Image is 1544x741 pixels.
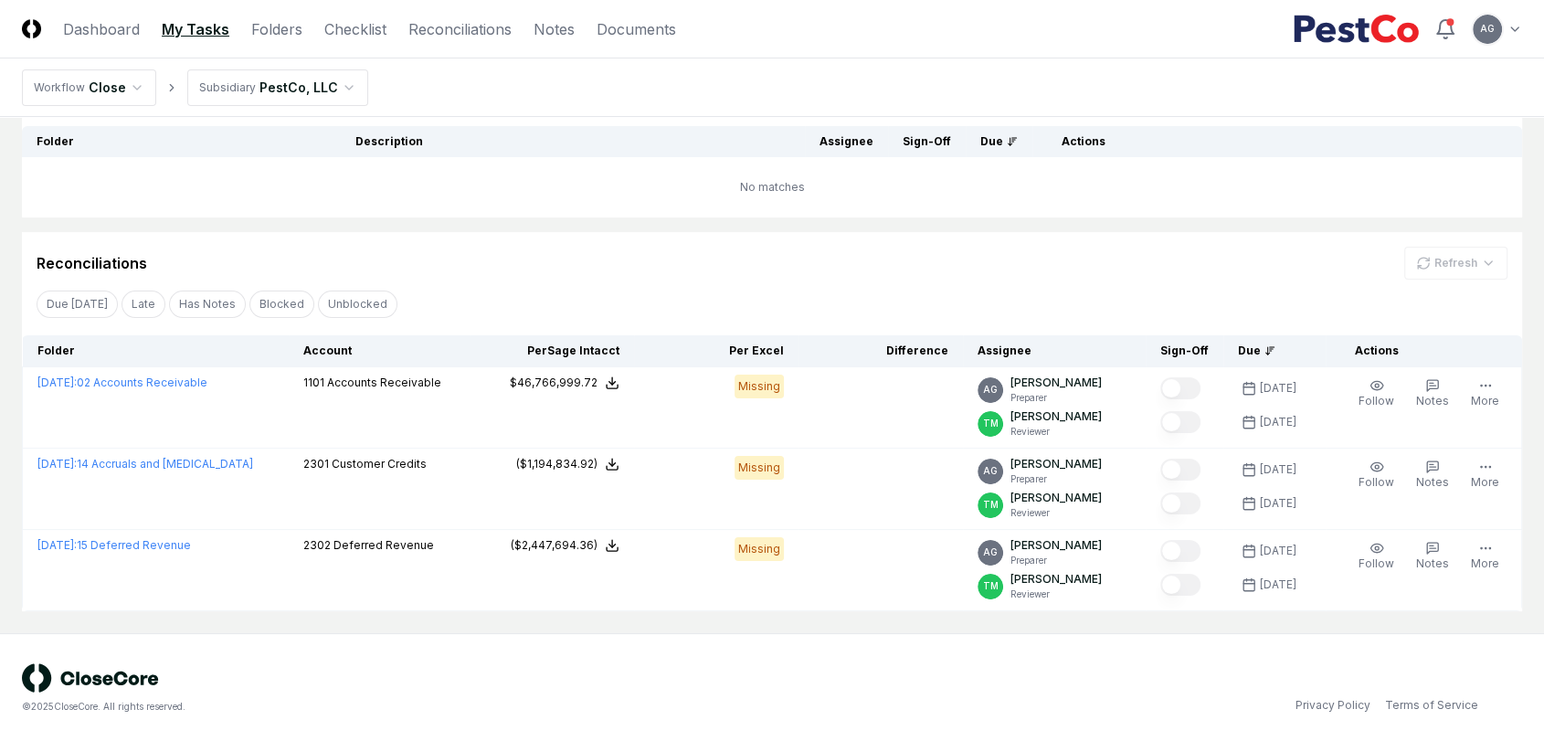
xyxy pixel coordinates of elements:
[1160,377,1200,399] button: Mark complete
[1010,506,1102,520] p: Reviewer
[1340,343,1507,359] div: Actions
[37,376,207,389] a: [DATE]:02 Accounts Receivable
[22,126,341,157] th: Folder
[37,376,77,389] span: [DATE] :
[1260,495,1296,512] div: [DATE]
[1047,133,1507,150] div: Actions
[1010,490,1102,506] p: [PERSON_NAME]
[516,456,598,472] div: ($1,194,834.92)
[169,291,246,318] button: Has Notes
[980,133,1018,150] div: Due
[23,335,289,367] th: Folder
[22,69,368,106] nav: breadcrumb
[1467,537,1503,576] button: More
[1010,537,1102,554] p: [PERSON_NAME]
[1412,375,1453,413] button: Notes
[597,18,676,40] a: Documents
[1010,554,1102,567] p: Preparer
[1260,461,1296,478] div: [DATE]
[1160,459,1200,481] button: Mark complete
[1260,380,1296,397] div: [DATE]
[1260,577,1296,593] div: [DATE]
[983,498,999,512] span: TM
[510,375,619,391] button: $46,766,999.72
[37,538,191,552] a: [DATE]:15 Deferred Revenue
[1355,537,1398,576] button: Follow
[1010,375,1102,391] p: [PERSON_NAME]
[332,457,427,471] span: Customer Credits
[1146,335,1223,367] th: Sign-Off
[408,18,512,40] a: Reconciliations
[1260,414,1296,430] div: [DATE]
[63,18,140,40] a: Dashboard
[303,457,329,471] span: 2301
[1359,475,1394,489] span: Follow
[122,291,165,318] button: Late
[1238,343,1311,359] div: Due
[37,538,77,552] span: [DATE] :
[1010,571,1102,588] p: [PERSON_NAME]
[341,126,804,157] th: Description
[1416,394,1449,408] span: Notes
[1010,391,1102,405] p: Preparer
[888,126,966,157] th: Sign-Off
[1160,492,1200,514] button: Mark complete
[1260,543,1296,559] div: [DATE]
[1295,697,1370,714] a: Privacy Policy
[318,291,397,318] button: Unblocked
[327,376,441,389] span: Accounts Receivable
[1355,456,1398,494] button: Follow
[1355,375,1398,413] button: Follow
[798,335,963,367] th: Difference
[1480,22,1495,36] span: AG
[251,18,302,40] a: Folders
[735,456,784,480] div: Missing
[37,457,253,471] a: [DATE]:14 Accruals and [MEDICAL_DATA]
[1160,411,1200,433] button: Mark complete
[1010,425,1102,439] p: Reviewer
[534,18,575,40] a: Notes
[303,538,331,552] span: 2302
[324,18,386,40] a: Checklist
[516,456,619,472] button: ($1,194,834.92)
[303,376,324,389] span: 1101
[1010,408,1102,425] p: [PERSON_NAME]
[983,545,998,559] span: AG
[22,19,41,38] img: Logo
[1160,574,1200,596] button: Mark complete
[37,457,77,471] span: [DATE] :
[805,126,888,157] th: Assignee
[510,375,598,391] div: $46,766,999.72
[22,157,1522,217] td: No matches
[1359,556,1394,570] span: Follow
[162,18,229,40] a: My Tasks
[1467,375,1503,413] button: More
[199,79,256,96] div: Subsidiary
[735,375,784,398] div: Missing
[634,335,798,367] th: Per Excel
[1412,456,1453,494] button: Notes
[1010,588,1102,601] p: Reviewer
[249,291,314,318] button: Blocked
[963,335,1146,367] th: Assignee
[37,291,118,318] button: Due Today
[1471,13,1504,46] button: AG
[1416,475,1449,489] span: Notes
[22,700,772,714] div: © 2025 CloseCore. All rights reserved.
[983,383,998,397] span: AG
[470,335,634,367] th: Per Sage Intacct
[511,537,619,554] button: ($2,447,694.36)
[303,343,455,359] div: Account
[983,579,999,593] span: TM
[37,252,147,274] div: Reconciliations
[511,537,598,554] div: ($2,447,694.36)
[735,537,784,561] div: Missing
[333,538,434,552] span: Deferred Revenue
[983,417,999,430] span: TM
[1010,456,1102,472] p: [PERSON_NAME]
[1160,540,1200,562] button: Mark complete
[22,663,159,693] img: logo
[1416,556,1449,570] span: Notes
[34,79,85,96] div: Workflow
[1412,537,1453,576] button: Notes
